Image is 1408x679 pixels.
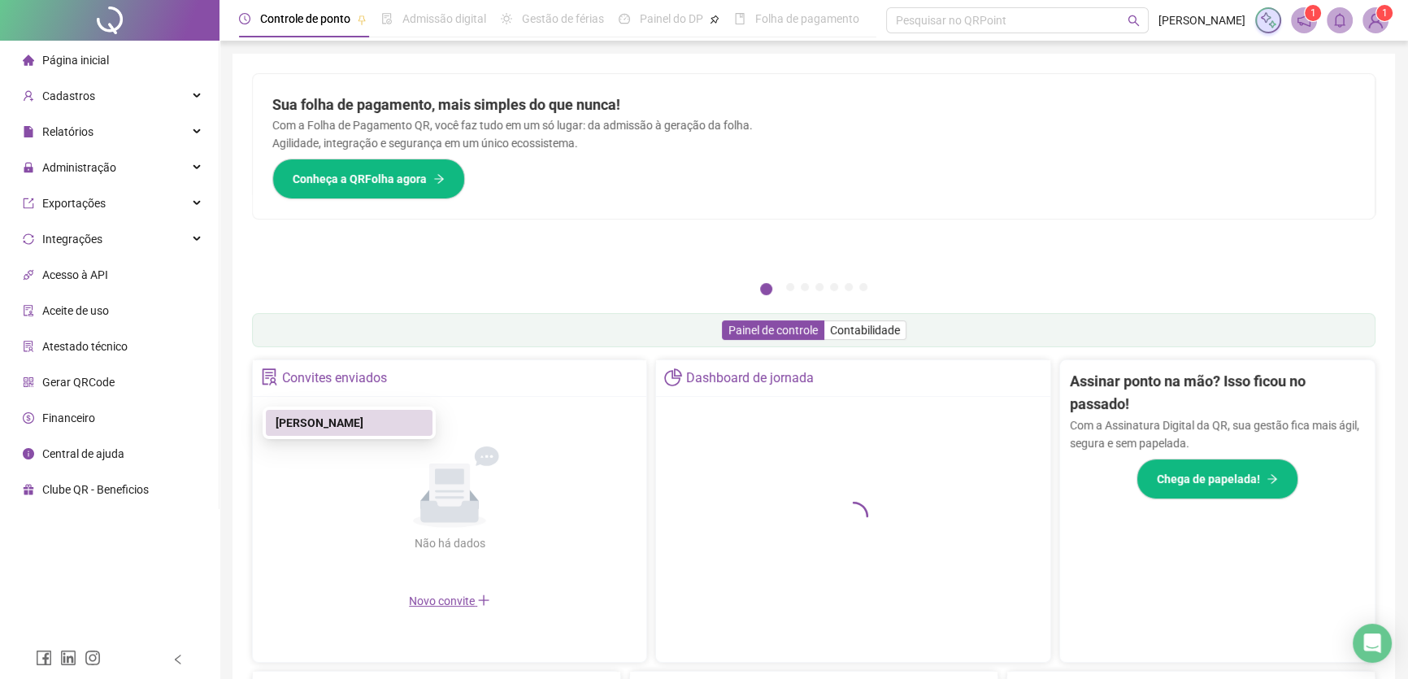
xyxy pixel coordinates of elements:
[1259,11,1277,29] img: sparkle-icon.fc2bf0ac1784a2077858766a79e2daf3.svg
[619,13,630,24] span: dashboard
[477,594,490,607] span: plus
[23,162,34,173] span: lock
[640,12,703,25] span: Painel do DP
[402,12,486,25] span: Admissão digital
[1363,8,1388,33] img: 38758
[1297,13,1311,28] span: notification
[357,15,367,24] span: pushpin
[1070,416,1365,452] p: Com a Assinatura Digital da QR, sua gestão fica mais ágil, segura e sem papelada.
[375,534,524,552] div: Não há dados
[1128,15,1140,27] span: search
[830,324,900,337] span: Contabilidade
[42,340,128,353] span: Atestado técnico
[239,13,250,24] span: clock-circle
[760,283,772,295] button: 1
[272,159,465,199] button: Conheça a QRFolha agora
[710,15,719,24] span: pushpin
[85,650,101,666] span: instagram
[272,94,794,116] h2: Sua folha de pagamento, mais simples do que nunca!
[172,654,184,665] span: left
[1332,13,1347,28] span: bell
[409,594,490,607] span: Novo convite
[42,161,116,174] span: Administração
[42,89,95,102] span: Cadastros
[522,12,604,25] span: Gestão de férias
[42,411,95,424] span: Financeiro
[786,283,794,291] button: 2
[42,54,109,67] span: Página inicial
[42,233,102,246] span: Integrações
[261,368,278,385] span: solution
[801,283,809,291] button: 3
[23,54,34,66] span: home
[23,376,34,388] span: qrcode
[23,233,34,245] span: sync
[23,126,34,137] span: file
[664,368,681,385] span: pie-chart
[282,364,387,392] div: Convites enviados
[1157,470,1260,488] span: Chega de papelada!
[42,268,108,281] span: Acesso à API
[23,90,34,102] span: user-add
[1070,370,1365,416] h2: Assinar ponto na mão? Isso ficou no passado!
[755,12,859,25] span: Folha de pagamento
[23,305,34,316] span: audit
[1158,11,1245,29] span: [PERSON_NAME]
[845,283,853,291] button: 6
[23,448,34,459] span: info-circle
[36,650,52,666] span: facebook
[293,170,427,188] span: Conheça a QRFolha agora
[1310,7,1316,19] span: 1
[23,412,34,424] span: dollar
[839,502,868,531] span: loading
[859,283,867,291] button: 7
[686,364,814,392] div: Dashboard de jornada
[23,198,34,209] span: export
[42,447,124,460] span: Central de ajuda
[1382,7,1388,19] span: 1
[433,173,445,185] span: arrow-right
[501,13,512,24] span: sun
[1136,459,1298,499] button: Chega de papelada!
[260,12,350,25] span: Controle de ponto
[60,650,76,666] span: linkedin
[42,197,106,210] span: Exportações
[1267,473,1278,485] span: arrow-right
[23,341,34,352] span: solution
[42,376,115,389] span: Gerar QRCode
[830,283,838,291] button: 5
[23,269,34,281] span: api
[1305,5,1321,21] sup: 1
[42,304,109,317] span: Aceite de uso
[1353,624,1392,663] div: Open Intercom Messenger
[42,125,93,138] span: Relatórios
[381,13,393,24] span: file-done
[728,324,818,337] span: Painel de controle
[272,116,794,152] p: Com a Folha de Pagamento QR, você faz tudo em um só lugar: da admissão à geração da folha. Agilid...
[42,483,149,496] span: Clube QR - Beneficios
[815,283,824,291] button: 4
[734,13,745,24] span: book
[23,484,34,495] span: gift
[1376,5,1393,21] sup: Atualize o seu contato no menu Meus Dados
